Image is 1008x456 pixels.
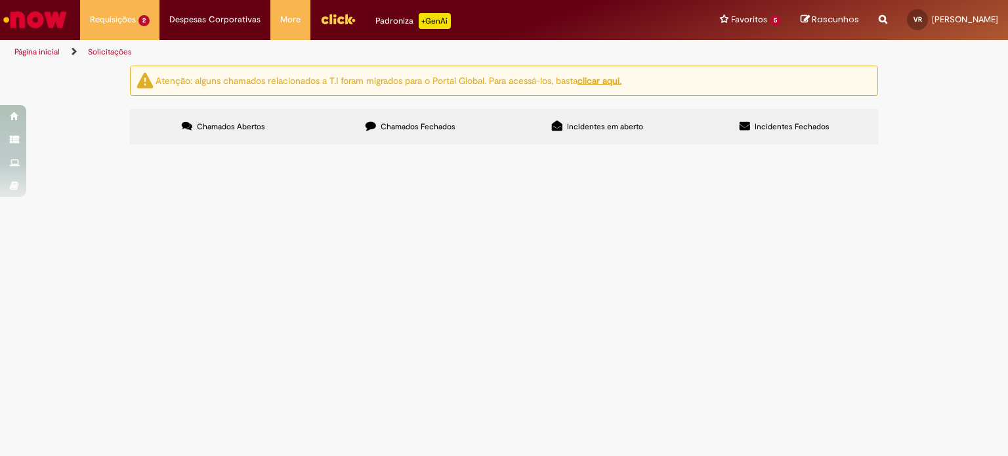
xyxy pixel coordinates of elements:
[567,121,643,132] span: Incidentes em aberto
[138,15,150,26] span: 2
[169,13,261,26] span: Despesas Corporativas
[14,47,60,57] a: Página inicial
[156,74,621,86] ng-bind-html: Atenção: alguns chamados relacionados a T.I foram migrados para o Portal Global. Para acessá-los,...
[770,15,781,26] span: 5
[577,74,621,86] a: clicar aqui.
[1,7,69,33] img: ServiceNow
[90,13,136,26] span: Requisições
[88,47,132,57] a: Solicitações
[10,40,662,64] ul: Trilhas de página
[801,14,859,26] a: Rascunhos
[755,121,829,132] span: Incidentes Fechados
[913,15,922,24] span: VR
[381,121,455,132] span: Chamados Fechados
[419,13,451,29] p: +GenAi
[197,121,265,132] span: Chamados Abertos
[280,13,301,26] span: More
[932,14,998,25] span: [PERSON_NAME]
[731,13,767,26] span: Favoritos
[812,13,859,26] span: Rascunhos
[375,13,451,29] div: Padroniza
[320,9,356,29] img: click_logo_yellow_360x200.png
